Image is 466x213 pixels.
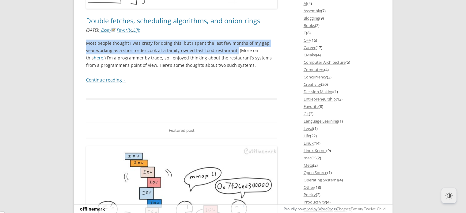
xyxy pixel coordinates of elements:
li: (20) [304,81,380,88]
a: Double fetches, scheduling algorithms, and onion rings [86,16,260,25]
li: (16) [304,36,380,44]
a: Poetry [304,192,316,197]
a: Continue reading→ [86,77,126,83]
li: (4) [304,176,380,184]
time: [DATE] [86,27,98,33]
a: Legal [304,126,313,131]
a: _Essay [99,27,116,33]
a: Career [304,45,316,50]
li: (2) [304,154,380,162]
li: (4) [304,66,380,73]
a: Other [304,184,314,190]
img: 📝 [111,28,116,32]
li: (17) [304,44,380,51]
a: Life [304,133,310,139]
a: Assembly [304,8,321,13]
a: Concurrency [304,74,327,80]
a: here [94,55,103,61]
li: (5) [304,59,380,66]
li: (4) [304,198,380,206]
a: Creativity [304,82,321,87]
a: Computers [304,67,324,72]
li: (2) [304,22,380,29]
p: Most people thought I was crazy for doing this, but I spent the last few months of my gap year wo... [86,40,278,69]
li: (12) [304,95,380,103]
a: Favorite [117,27,132,33]
li: (4) [304,51,380,59]
li: (2) [304,191,380,198]
a: Blogging [304,15,319,21]
li: (1) [304,169,380,176]
li: (8) [304,103,380,110]
li: (18) [304,184,380,191]
a: Operating Systems [304,177,338,183]
a: Books [304,23,315,28]
a: Decision Making [304,89,333,94]
a: Computer Architecture [304,59,346,65]
li: (2) [304,162,380,169]
a: Linux Kernel [304,148,326,153]
span: → [122,77,126,83]
a: Open Source [304,170,327,175]
a: Language Learning [304,118,338,124]
div: Theme: Twenty Twelve Child. [203,205,386,213]
a: Linux [304,140,314,146]
li: (9) [304,14,380,22]
a: Life [133,27,140,33]
li: (8) [304,29,380,36]
li: (3) [304,73,380,81]
li: (1) [304,117,380,125]
a: Entrepreneurship [304,96,336,102]
li: (1) [304,125,380,132]
a: Favorite [304,104,319,109]
a: macOS [304,155,316,161]
li: (14) [304,139,380,147]
li: (7) [304,7,380,14]
li: (22) [304,132,380,139]
a: CMake [304,52,316,58]
li: (1) [304,88,380,95]
li: (9) [304,147,380,154]
a: Proudly powered by WordPress [284,206,337,211]
a: AI [304,1,307,6]
a: C++ [304,37,310,43]
div: Featured post [86,122,278,139]
a: offlinemark [80,206,105,212]
a: Meta [304,162,313,168]
a: C [304,30,306,36]
a: Productivity [304,199,326,205]
i: : , , [86,27,140,33]
li: (2) [304,110,380,117]
a: Git [304,111,309,116]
